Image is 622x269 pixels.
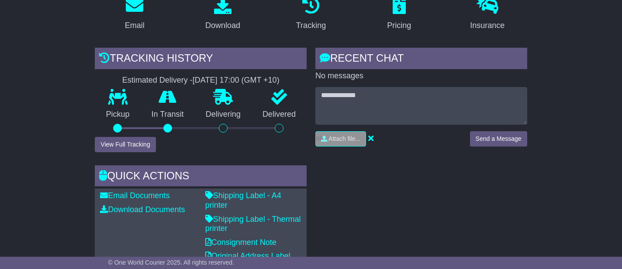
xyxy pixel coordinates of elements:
a: Email Documents [100,191,169,200]
a: Consignment Note [205,238,276,247]
p: Delivering [195,110,252,119]
a: Shipping Label - A4 printer [205,191,281,210]
div: Tracking history [95,48,307,71]
a: Original Address Label [205,252,290,260]
a: Shipping Label - Thermal printer [205,215,301,233]
p: No messages [315,71,527,81]
div: Pricing [387,20,411,31]
div: Download [205,20,240,31]
div: Estimated Delivery - [95,76,307,85]
p: Pickup [95,110,140,119]
button: View Full Tracking [95,137,155,152]
p: Delivered [252,110,307,119]
div: Insurance [470,20,505,31]
div: RECENT CHAT [315,48,527,71]
div: Email [125,20,145,31]
div: Quick Actions [95,165,307,189]
button: Send a Message [470,131,527,147]
a: Download Documents [100,205,185,214]
span: © One World Courier 2025. All rights reserved. [108,259,234,266]
p: In Transit [140,110,194,119]
div: Tracking [296,20,326,31]
div: [DATE] 17:00 (GMT +10) [193,76,280,85]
